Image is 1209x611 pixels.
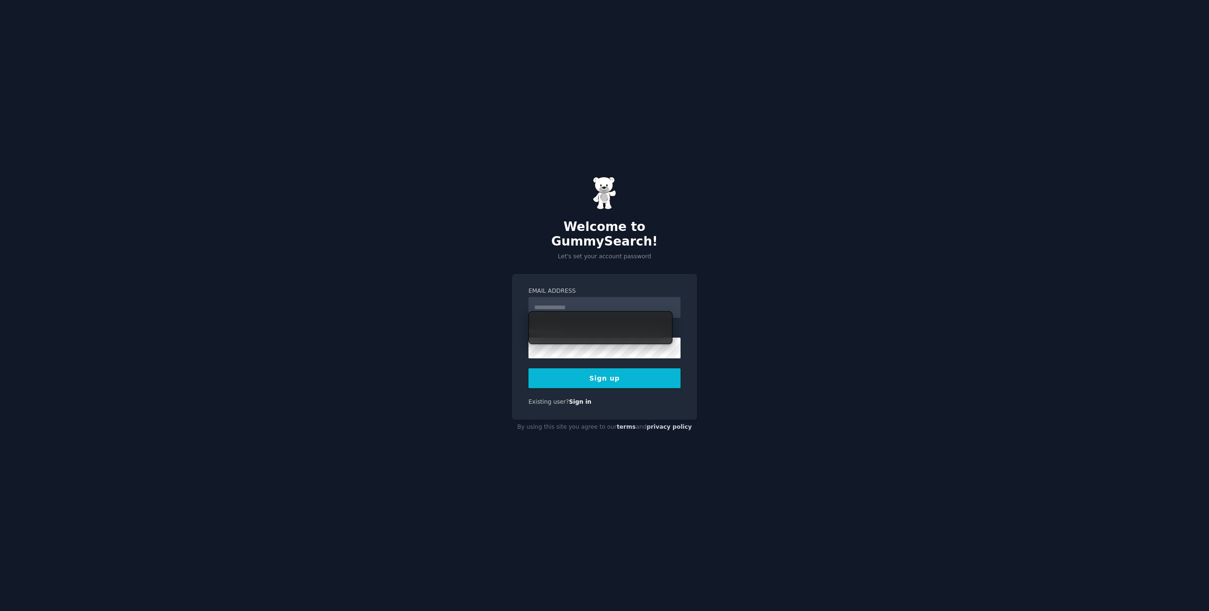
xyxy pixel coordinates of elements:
[528,287,681,296] label: Email Address
[512,220,697,249] h2: Welcome to GummySearch!
[647,424,692,430] a: privacy policy
[593,177,616,210] img: Gummy Bear
[617,424,636,430] a: terms
[512,420,697,435] div: By using this site you agree to our and
[569,399,592,405] a: Sign in
[512,253,697,261] p: Let's set your account password
[528,399,569,405] span: Existing user?
[528,368,681,388] button: Sign up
